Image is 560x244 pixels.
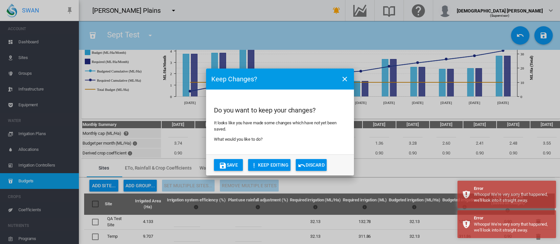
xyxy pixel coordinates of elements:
[248,159,291,171] button: icon-exclamationKEEP EDITING
[214,106,346,115] h2: Do you want to keep your changes?
[206,69,354,175] md-dialog: Do you ...
[474,221,551,233] div: Whoops! We're very sorry that happened, we'll look into it straight away.
[474,215,551,221] div: Error
[214,136,346,142] p: What would you like to do?
[219,162,227,170] md-icon: icon-content-save
[474,192,551,203] div: Whoops! We're very sorry that happened, we'll look into it straight away.
[457,210,556,238] div: Error Whoops! We're very sorry that happened, we'll look into it straight away.
[250,162,258,170] md-icon: icon-exclamation
[296,159,327,171] button: icon-undoDiscard
[211,74,257,84] h3: Keep Changes?
[214,159,243,171] button: icon-content-saveSave
[214,120,346,132] p: It looks like you have made some changes which have not yet been saved.
[474,186,551,192] div: Error
[298,162,306,170] md-icon: icon-undo
[338,72,351,86] button: icon-close
[457,181,556,209] div: Error Whoops! We're very sorry that happened, we'll look into it straight away.
[341,75,349,83] md-icon: icon-close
